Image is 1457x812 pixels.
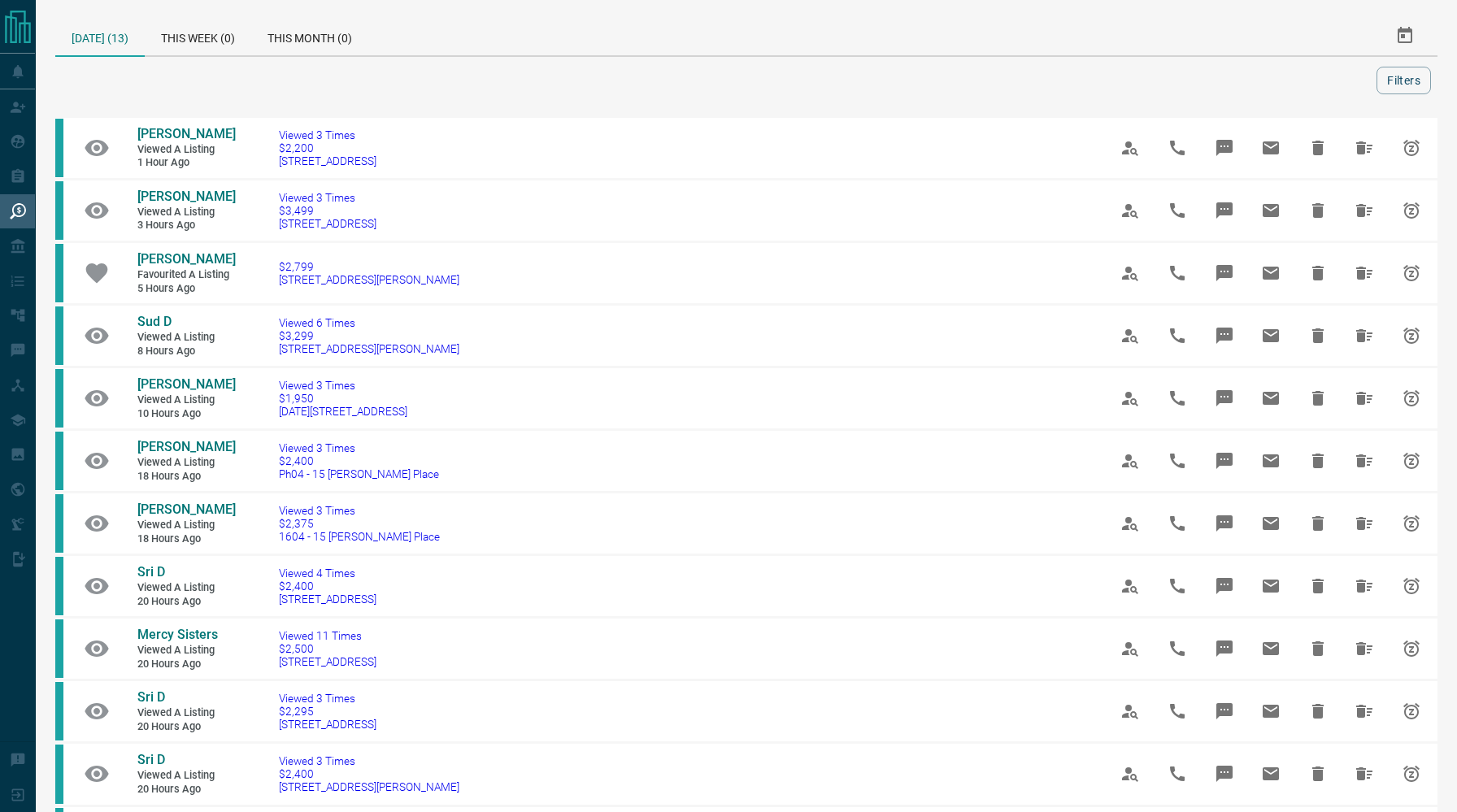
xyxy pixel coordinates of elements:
[1392,692,1431,731] span: Snooze
[137,706,235,720] span: Viewed a Listing
[1158,629,1197,668] span: Call
[137,376,235,393] a: [PERSON_NAME]
[137,752,235,769] a: Sri D
[1205,567,1244,606] span: Message
[1345,567,1384,606] span: Hide All from Sri D
[1298,128,1337,167] span: Hide
[55,682,63,740] div: condos.ca
[137,595,235,609] span: 20 hours ago
[137,189,235,206] a: [PERSON_NAME]
[55,244,63,302] div: condos.ca
[1111,504,1150,543] span: View Profile
[1111,629,1150,668] span: View Profile
[1158,754,1197,793] span: Call
[279,441,439,480] a: Viewed 3 Times$2,400Ph04 - 15 [PERSON_NAME] Place
[137,689,165,705] span: Sri D
[279,530,440,543] span: 1604 - 15 [PERSON_NAME] Place
[1111,316,1150,355] span: View Profile
[1392,754,1431,793] span: Snooze
[137,393,235,407] span: Viewed a Listing
[137,581,235,595] span: Viewed a Listing
[55,306,63,365] div: condos.ca
[1251,379,1290,418] span: Email
[279,593,376,606] span: [STREET_ADDRESS]
[1111,128,1150,167] span: View Profile
[1298,316,1337,355] span: Hide
[279,260,459,273] span: $2,799
[1298,191,1337,230] span: Hide
[279,316,459,355] a: Viewed 6 Times$3,299[STREET_ADDRESS][PERSON_NAME]
[1345,692,1384,731] span: Hide All from Sri D
[137,314,172,329] span: Sud D
[279,154,376,167] span: [STREET_ADDRESS]
[279,273,459,286] span: [STREET_ADDRESS][PERSON_NAME]
[1251,316,1290,355] span: Email
[279,128,376,167] a: Viewed 3 Times$2,200[STREET_ADDRESS]
[1205,128,1244,167] span: Message
[1298,441,1337,480] span: Hide
[279,754,459,767] span: Viewed 3 Times
[1205,441,1244,480] span: Message
[1345,754,1384,793] span: Hide All from Sri D
[1345,254,1384,293] span: Hide All from Deb Kennedy
[279,128,376,141] span: Viewed 3 Times
[137,126,236,141] span: [PERSON_NAME]
[1392,629,1431,668] span: Snooze
[1205,191,1244,230] span: Message
[1158,379,1197,418] span: Call
[55,745,63,803] div: condos.ca
[279,467,439,480] span: Ph04 - 15 [PERSON_NAME] Place
[1158,692,1197,731] span: Call
[1298,629,1337,668] span: Hide
[137,331,235,345] span: Viewed a Listing
[137,251,236,267] span: [PERSON_NAME]
[279,379,407,418] a: Viewed 3 Times$1,950[DATE][STREET_ADDRESS]
[1251,441,1290,480] span: Email
[55,181,63,240] div: condos.ca
[1205,379,1244,418] span: Message
[137,627,218,642] span: Mercy Sisters
[1392,254,1431,293] span: Snooze
[279,655,376,668] span: [STREET_ADDRESS]
[279,580,376,593] span: $2,400
[1251,191,1290,230] span: Email
[1251,692,1290,731] span: Email
[1385,16,1424,55] button: Select Date Range
[279,260,459,286] a: $2,799[STREET_ADDRESS][PERSON_NAME]
[137,219,235,232] span: 3 hours ago
[1251,504,1290,543] span: Email
[279,642,376,655] span: $2,500
[279,217,376,230] span: [STREET_ADDRESS]
[279,316,459,329] span: Viewed 6 Times
[1111,191,1150,230] span: View Profile
[137,783,235,797] span: 20 hours ago
[1205,692,1244,731] span: Message
[279,567,376,606] a: Viewed 4 Times$2,400[STREET_ADDRESS]
[137,532,235,546] span: 18 hours ago
[279,754,459,793] a: Viewed 3 Times$2,400[STREET_ADDRESS][PERSON_NAME]
[1345,629,1384,668] span: Hide All from Mercy Sisters
[1158,316,1197,355] span: Call
[137,502,236,517] span: [PERSON_NAME]
[1345,191,1384,230] span: Hide All from Haneen Asalieh
[279,504,440,543] a: Viewed 3 Times$2,3751604 - 15 [PERSON_NAME] Place
[279,405,407,418] span: [DATE][STREET_ADDRESS]
[279,629,376,642] span: Viewed 11 Times
[1392,441,1431,480] span: Snooze
[1111,441,1150,480] span: View Profile
[1205,254,1244,293] span: Message
[137,189,236,204] span: [PERSON_NAME]
[55,16,145,57] div: [DATE] (13)
[137,689,235,706] a: Sri D
[1392,191,1431,230] span: Snooze
[1158,504,1197,543] span: Call
[137,564,165,580] span: Sri D
[1298,692,1337,731] span: Hide
[251,16,368,55] div: This Month (0)
[137,156,235,170] span: 1 hour ago
[137,769,235,783] span: Viewed a Listing
[1345,504,1384,543] span: Hide All from Dishit Kotecha
[279,517,440,530] span: $2,375
[1377,67,1431,94] button: Filters
[55,494,63,553] div: condos.ca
